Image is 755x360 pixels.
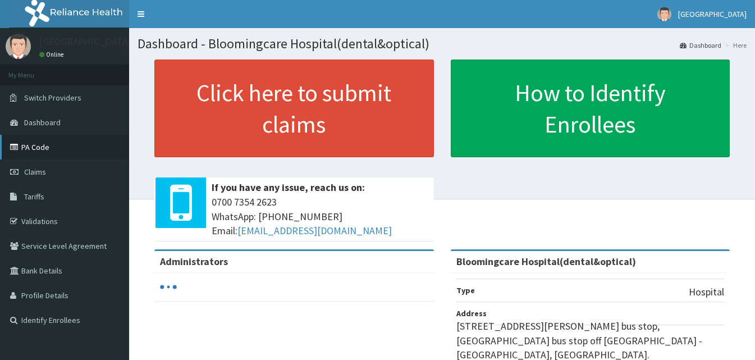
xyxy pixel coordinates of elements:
[456,255,636,268] strong: Bloomingcare Hospital(dental&optical)
[24,117,61,127] span: Dashboard
[451,60,730,157] a: How to Identify Enrollees
[6,34,31,59] img: User Image
[24,167,46,177] span: Claims
[237,224,392,237] a: [EMAIL_ADDRESS][DOMAIN_NAME]
[722,40,747,50] li: Here
[680,40,721,50] a: Dashboard
[456,308,487,318] b: Address
[212,181,365,194] b: If you have any issue, reach us on:
[160,255,228,268] b: Administrators
[678,9,747,19] span: [GEOGRAPHIC_DATA]
[212,195,428,238] span: 0700 7354 2623 WhatsApp: [PHONE_NUMBER] Email:
[24,192,44,202] span: Tariffs
[39,37,132,47] p: [GEOGRAPHIC_DATA]
[160,279,177,295] svg: audio-loading
[657,7,671,21] img: User Image
[456,285,475,295] b: Type
[689,285,724,299] p: Hospital
[138,37,747,51] h1: Dashboard - Bloomingcare Hospital(dental&optical)
[154,60,434,157] a: Click here to submit claims
[39,51,66,58] a: Online
[24,93,81,103] span: Switch Providers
